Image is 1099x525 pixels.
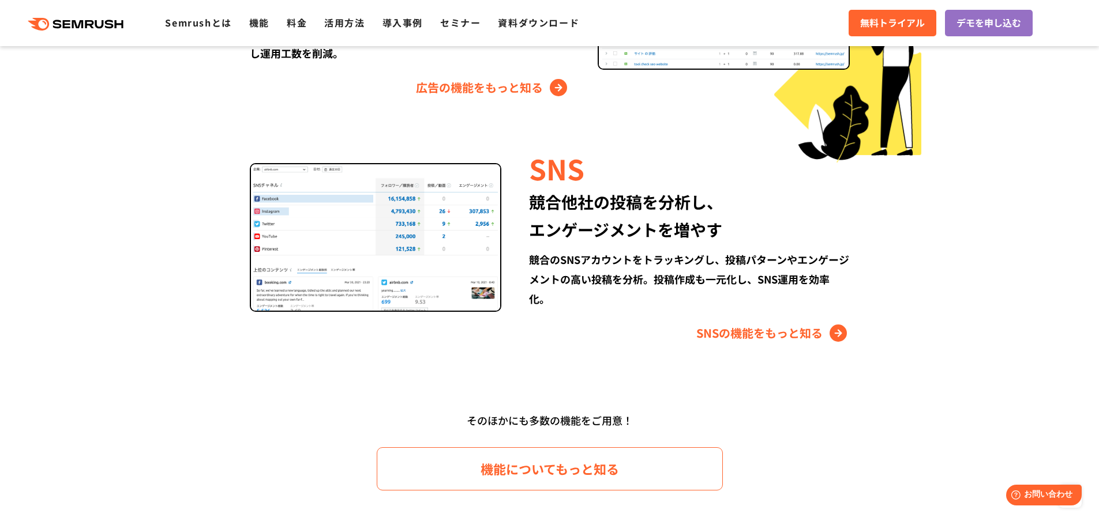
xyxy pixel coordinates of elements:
a: SNSの機能をもっと知る [696,324,850,342]
a: 無料トライアル [849,10,936,36]
a: 機能についてもっと知る [377,447,723,490]
a: 広告の機能をもっと知る [416,78,570,97]
a: 資料ダウンロード [498,16,579,29]
div: 競合のSNSアカウントをトラッキングし、投稿パターンやエンゲージメントの高い投稿を分析。投稿作成も一元化し、SNS運用を効率化。 [529,250,849,308]
div: そのほかにも多数の機能をご用意！ [218,410,882,431]
span: デモを申し込む [957,16,1021,31]
div: 競合他社の投稿を分析し、 エンゲージメントを増やす [529,188,849,243]
span: 無料トライアル [860,16,925,31]
a: Semrushとは [165,16,231,29]
a: 活用方法 [324,16,365,29]
a: 料金 [287,16,307,29]
iframe: Help widget launcher [996,480,1086,512]
a: 導入事例 [382,16,423,29]
a: 機能 [249,16,269,29]
a: セミナー [440,16,481,29]
a: デモを申し込む [945,10,1033,36]
div: SNS [529,149,849,188]
span: 機能についてもっと知る [481,459,619,479]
